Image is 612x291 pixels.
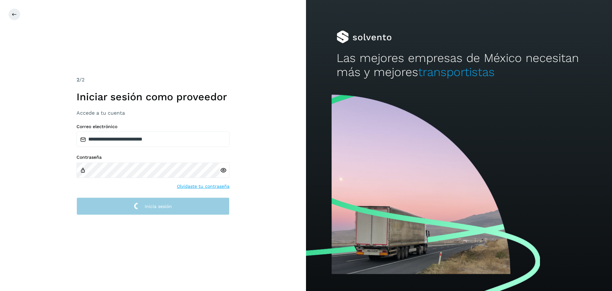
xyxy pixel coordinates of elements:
label: Correo electrónico [76,124,229,129]
a: Olvidaste tu contraseña [177,183,229,190]
label: Contraseña [76,155,229,160]
span: 2 [76,77,79,83]
span: transportistas [418,65,495,79]
div: /2 [76,76,229,84]
button: Inicia sesión [76,197,229,215]
h3: Accede a tu cuenta [76,110,229,116]
h2: Las mejores empresas de México necesitan más y mejores [337,51,581,80]
span: Inicia sesión [145,204,172,209]
h1: Iniciar sesión como proveedor [76,91,229,103]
